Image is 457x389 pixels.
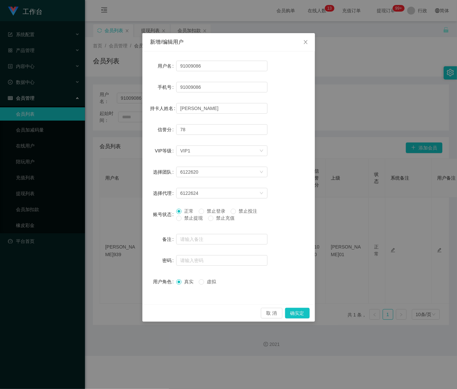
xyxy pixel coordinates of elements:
label: 用户名： [158,63,176,69]
input: 请输入信誉分 [176,124,267,135]
label: 密码： [162,258,176,263]
button: 取消 [261,308,282,318]
input: 请输入备注 [176,234,267,245]
label: 账号状态： [153,212,176,217]
font: VIP等级 [155,148,172,153]
div: 6122652 [180,167,198,177]
font: 虚拟 [207,279,216,284]
font: 真实 [184,279,193,284]
input: 请输入手机号 [176,82,267,92]
font: 新增/编辑用户 [150,39,184,45]
font: 选择代理 [153,191,172,196]
input: 请输入密码 [176,255,267,266]
font: VIP1 [180,148,190,153]
button: 关闭 [296,33,315,52]
font: 信誉分 [158,127,172,132]
input: 请输入持卡人姓名 [176,103,267,114]
font: 6122620 [180,169,198,175]
font: 密码 [162,258,172,263]
input: 请输入用户名 [176,61,267,71]
font: 禁止登录 [207,208,225,214]
label: VIP等级： [155,148,176,153]
font: 持卡人姓名 [150,106,174,111]
label: 备注： [162,237,176,242]
font: 备注 [162,237,172,242]
font: 账号状态 [153,212,172,217]
label: 选择代理： [153,191,176,196]
i: 图标： 下 [260,170,264,175]
font: 6122624 [180,191,198,196]
label: 手机号： [158,84,176,90]
font: 正常 [184,208,193,214]
i: 图标： 下 [260,149,264,153]
label: 信誉分： [158,127,176,132]
button: 确实定 [285,308,310,318]
font: 用户角色 [153,279,172,284]
label: 选择团队： [153,169,176,175]
font: 选择团队 [153,169,172,175]
label: 持卡人姓名： [150,106,178,111]
label: 用户角色： [153,279,176,284]
div: VIP1 [180,146,190,156]
font: 禁止充值 [216,215,235,221]
i: 图标： 下 [260,191,264,196]
i: 图标： 关闭 [303,39,308,45]
font: 禁止投注 [239,208,257,214]
font: 禁止提现 [184,215,203,221]
font: 手机号 [158,84,172,90]
font: 用户名 [158,63,172,69]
